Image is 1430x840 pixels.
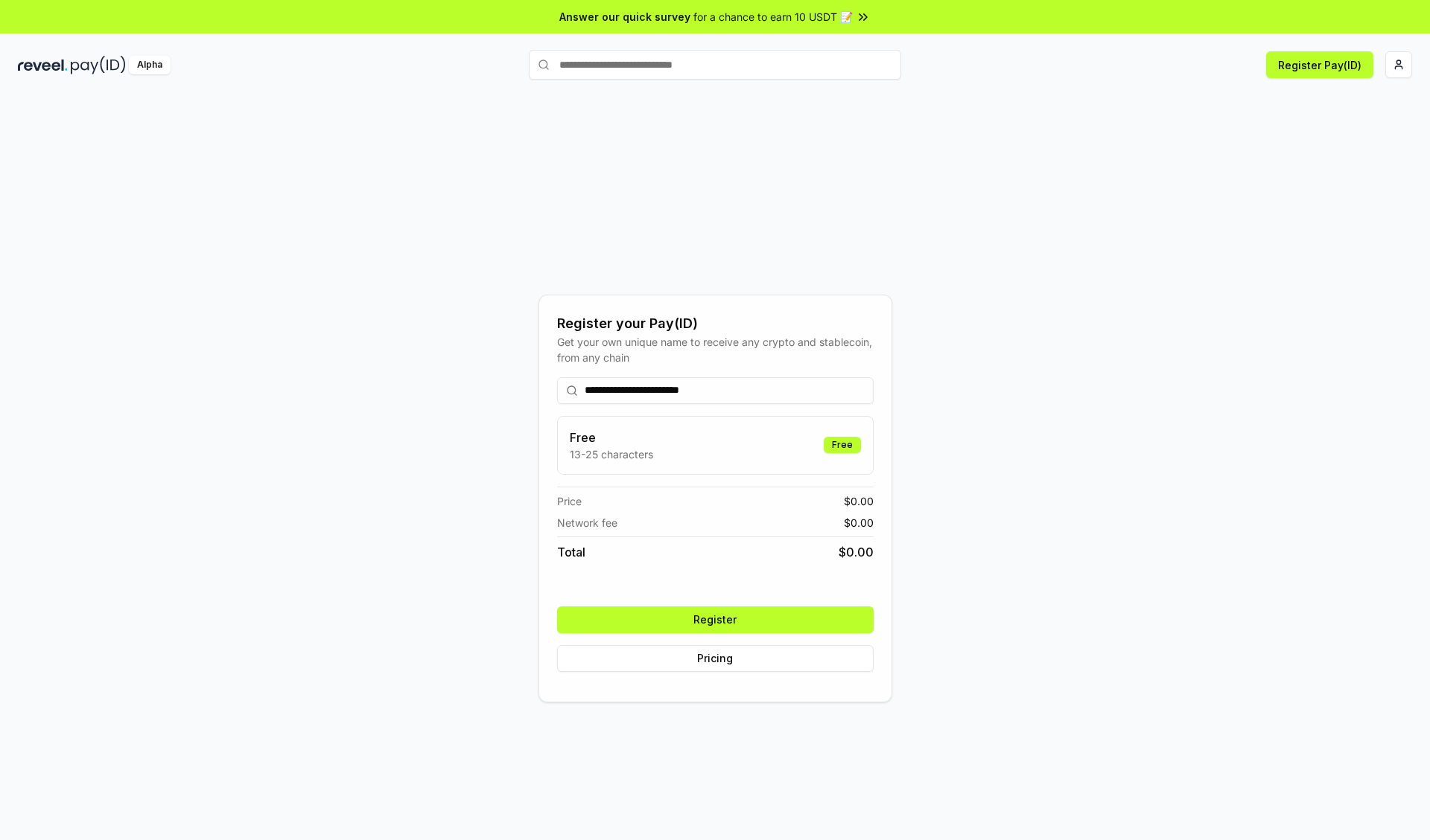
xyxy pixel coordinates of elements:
[557,515,617,530] span: Network fee
[559,9,690,25] span: Answer our quick survey
[824,437,861,453] div: Free
[839,543,874,561] span: $ 0.00
[1266,51,1373,78] button: Register Pay(ID)
[18,56,68,74] img: reveel_dark
[570,446,653,462] p: 13-25 characters
[557,334,874,365] div: Get your own unique name to receive any crypto and stablecoin, from any chain
[71,56,126,74] img: pay_id
[129,56,171,74] div: Alpha
[557,543,585,561] span: Total
[557,493,582,509] span: Price
[844,515,874,530] span: $ 0.00
[557,606,874,633] button: Register
[693,9,853,25] span: for a chance to earn 10 USDT 📝
[557,313,874,334] div: Register your Pay(ID)
[844,493,874,509] span: $ 0.00
[557,645,874,672] button: Pricing
[570,429,653,446] h3: Free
